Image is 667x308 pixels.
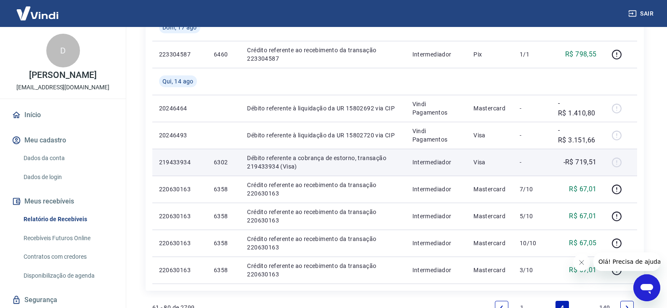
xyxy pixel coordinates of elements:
[20,150,116,167] a: Dados da conta
[247,104,399,112] p: Débito referente à liquidação da UR 15802692 via CIP
[162,23,197,32] span: Dom, 17 ago
[627,6,657,21] button: Sair
[214,185,234,193] p: 6358
[412,266,460,274] p: Intermediador
[20,248,116,265] a: Contratos com credores
[473,131,506,139] p: Visa
[247,208,399,225] p: Crédito referente ao recebimento da transação 220630163
[412,158,460,166] p: Intermediador
[520,104,545,112] p: -
[520,212,545,220] p: 5/10
[569,211,596,221] p: R$ 67,01
[473,266,506,274] p: Mastercard
[247,131,399,139] p: Débito referente à liquidação da UR 15802720 via CIP
[16,83,109,92] p: [EMAIL_ADDRESS][DOMAIN_NAME]
[10,106,116,124] a: Início
[159,185,200,193] p: 220630163
[247,46,399,63] p: Crédito referente ao recebimento da transação 223304587
[159,266,200,274] p: 220630163
[565,49,597,59] p: R$ 798,55
[473,104,506,112] p: Mastercard
[29,71,96,80] p: [PERSON_NAME]
[214,50,234,59] p: 6460
[214,212,234,220] p: 6358
[10,0,65,26] img: Vindi
[247,181,399,198] p: Crédito referente ao recebimento da transação 220630163
[46,34,80,67] div: D
[159,104,200,112] p: 20246464
[10,192,116,211] button: Meus recebíveis
[563,157,597,167] p: -R$ 719,51
[473,212,506,220] p: Mastercard
[520,185,545,193] p: 7/10
[159,212,200,220] p: 220630163
[247,262,399,279] p: Crédito referente ao recebimento da transação 220630163
[412,50,460,59] p: Intermediador
[412,127,460,144] p: Vindi Pagamentos
[520,158,545,166] p: -
[473,50,506,59] p: Pix
[520,131,545,139] p: -
[10,131,116,150] button: Meu cadastro
[569,265,596,275] p: R$ 67,01
[573,254,590,271] iframe: Fechar mensagem
[159,158,200,166] p: 219433934
[473,158,506,166] p: Visa
[247,235,399,252] p: Crédito referente ao recebimento da transação 220630163
[412,212,460,220] p: Intermediador
[159,131,200,139] p: 20246493
[412,239,460,247] p: Intermediador
[214,158,234,166] p: 6302
[569,184,596,194] p: R$ 67,01
[20,267,116,284] a: Disponibilização de agenda
[520,239,545,247] p: 10/10
[558,98,597,118] p: -R$ 1.410,80
[20,169,116,186] a: Dados de login
[214,266,234,274] p: 6358
[558,125,597,145] p: -R$ 3.151,66
[520,50,545,59] p: 1/1
[5,6,71,13] span: Olá! Precisa de ajuda?
[20,211,116,228] a: Relatório de Recebíveis
[520,266,545,274] p: 3/10
[473,239,506,247] p: Mastercard
[214,239,234,247] p: 6358
[162,77,194,86] span: Qui, 14 ago
[593,252,660,271] iframe: Mensagem da empresa
[412,185,460,193] p: Intermediador
[159,50,200,59] p: 223304587
[20,230,116,247] a: Recebíveis Futuros Online
[412,100,460,117] p: Vindi Pagamentos
[247,154,399,171] p: Débito referente a cobrança de estorno, transação 219433934 (Visa)
[633,274,660,301] iframe: Botão para abrir a janela de mensagens
[473,185,506,193] p: Mastercard
[159,239,200,247] p: 220630163
[569,238,596,248] p: R$ 67,05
